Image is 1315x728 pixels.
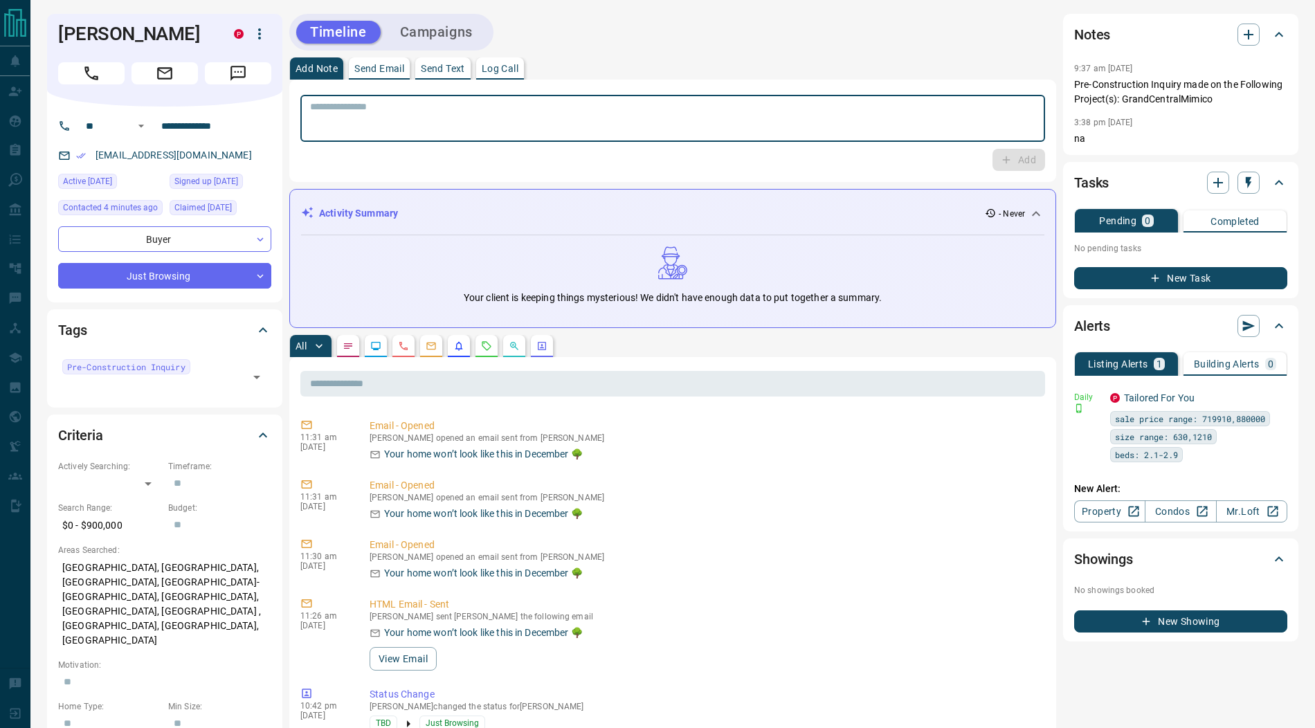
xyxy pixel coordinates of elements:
[63,174,112,188] span: Active [DATE]
[481,340,492,352] svg: Requests
[1074,610,1287,633] button: New Showing
[131,62,198,84] span: Email
[205,62,271,84] span: Message
[1074,482,1287,496] p: New Alert:
[168,502,271,514] p: Budget:
[1115,412,1265,426] span: sale price range: 719910,880000
[170,200,271,219] div: Thu Apr 08 2021
[300,711,349,720] p: [DATE]
[300,611,349,621] p: 11:26 am
[370,687,1040,702] p: Status Change
[58,313,271,347] div: Tags
[174,174,238,188] span: Signed up [DATE]
[1216,500,1287,522] a: Mr.Loft
[1210,217,1260,226] p: Completed
[1074,267,1287,289] button: New Task
[1074,391,1102,403] p: Daily
[453,340,464,352] svg: Listing Alerts
[58,319,87,341] h2: Tags
[370,340,381,352] svg: Lead Browsing Activity
[58,174,163,193] div: Tue Jun 08 2021
[370,493,1040,502] p: [PERSON_NAME] opened an email sent from [PERSON_NAME]
[1268,359,1273,369] p: 0
[370,433,1040,443] p: [PERSON_NAME] opened an email sent from [PERSON_NAME]
[300,561,349,571] p: [DATE]
[1074,403,1084,413] svg: Push Notification Only
[1194,359,1260,369] p: Building Alerts
[370,552,1040,562] p: [PERSON_NAME] opened an email sent from [PERSON_NAME]
[1099,216,1136,226] p: Pending
[300,433,349,442] p: 11:31 am
[1088,359,1148,369] p: Listing Alerts
[300,492,349,502] p: 11:31 am
[58,659,271,671] p: Motivation:
[370,702,1040,711] p: [PERSON_NAME] changed the status for [PERSON_NAME]
[58,514,161,537] p: $0 - $900,000
[384,626,583,640] p: Your home won’t look like this in December 🌳
[370,647,437,671] button: View Email
[58,700,161,713] p: Home Type:
[1074,64,1133,73] p: 9:37 am [DATE]
[384,507,583,521] p: Your home won’t look like this in December 🌳
[386,21,487,44] button: Campaigns
[300,502,349,511] p: [DATE]
[1074,309,1287,343] div: Alerts
[354,64,404,73] p: Send Email
[370,419,1040,433] p: Email - Opened
[482,64,518,73] p: Log Call
[168,460,271,473] p: Timeframe:
[1074,166,1287,199] div: Tasks
[170,174,271,193] div: Mon Jul 06 2020
[421,64,465,73] p: Send Text
[319,206,398,221] p: Activity Summary
[296,64,338,73] p: Add Note
[1145,500,1216,522] a: Condos
[1157,359,1162,369] p: 1
[300,621,349,630] p: [DATE]
[1074,500,1145,522] a: Property
[234,29,244,39] div: property.ca
[1115,430,1212,444] span: size range: 630,1210
[999,208,1025,220] p: - Never
[58,460,161,473] p: Actively Searching:
[76,151,86,161] svg: Email Verified
[58,200,163,219] div: Mon Sep 15 2025
[426,340,437,352] svg: Emails
[1074,18,1287,51] div: Notes
[1145,216,1150,226] p: 0
[247,367,266,387] button: Open
[1074,78,1287,107] p: Pre-Construction Inquiry made on the Following Project(s): GrandCentralMimico
[398,340,409,352] svg: Calls
[370,612,1040,621] p: [PERSON_NAME] sent [PERSON_NAME] the following email
[300,442,349,452] p: [DATE]
[58,263,271,289] div: Just Browsing
[1074,543,1287,576] div: Showings
[1124,392,1195,403] a: Tailored For You
[300,552,349,561] p: 11:30 am
[58,226,271,252] div: Buyer
[301,201,1044,226] div: Activity Summary- Never
[300,701,349,711] p: 10:42 pm
[1074,315,1110,337] h2: Alerts
[58,544,271,556] p: Areas Searched:
[1074,548,1133,570] h2: Showings
[1074,131,1287,146] p: na
[58,62,125,84] span: Call
[464,291,882,305] p: Your client is keeping things mysterious! We didn't have enough data to put together a summary.
[58,23,213,45] h1: [PERSON_NAME]
[58,502,161,514] p: Search Range:
[58,556,271,652] p: [GEOGRAPHIC_DATA], [GEOGRAPHIC_DATA], [GEOGRAPHIC_DATA], [GEOGRAPHIC_DATA]-[GEOGRAPHIC_DATA], [GE...
[296,21,381,44] button: Timeline
[1074,172,1109,194] h2: Tasks
[509,340,520,352] svg: Opportunities
[370,478,1040,493] p: Email - Opened
[1074,118,1133,127] p: 3:38 pm [DATE]
[67,360,185,374] span: Pre-Construction Inquiry
[1115,448,1178,462] span: beds: 2.1-2.9
[1074,238,1287,259] p: No pending tasks
[1110,393,1120,403] div: property.ca
[343,340,354,352] svg: Notes
[58,424,103,446] h2: Criteria
[58,419,271,452] div: Criteria
[63,201,158,215] span: Contacted 4 minutes ago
